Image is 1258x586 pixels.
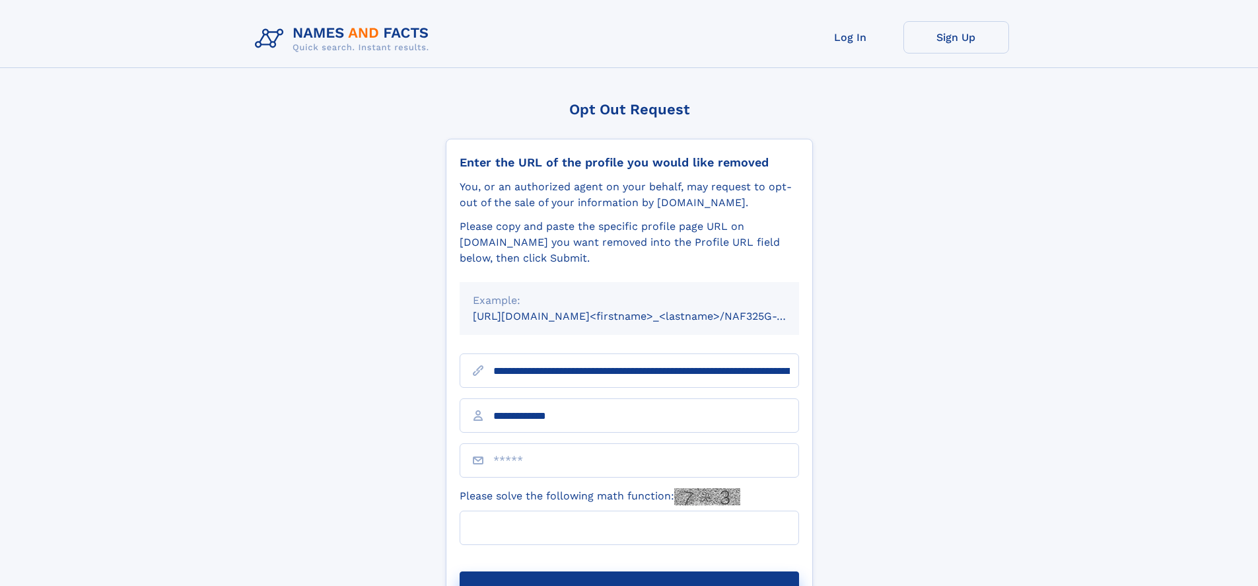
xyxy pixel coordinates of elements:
a: Sign Up [903,21,1009,54]
small: [URL][DOMAIN_NAME]<firstname>_<lastname>/NAF325G-xxxxxxxx [473,310,824,322]
div: Please copy and paste the specific profile page URL on [DOMAIN_NAME] you want removed into the Pr... [460,219,799,266]
div: Opt Out Request [446,101,813,118]
div: You, or an authorized agent on your behalf, may request to opt-out of the sale of your informatio... [460,179,799,211]
a: Log In [798,21,903,54]
img: Logo Names and Facts [250,21,440,57]
label: Please solve the following math function: [460,488,740,505]
div: Enter the URL of the profile you would like removed [460,155,799,170]
div: Example: [473,293,786,309]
